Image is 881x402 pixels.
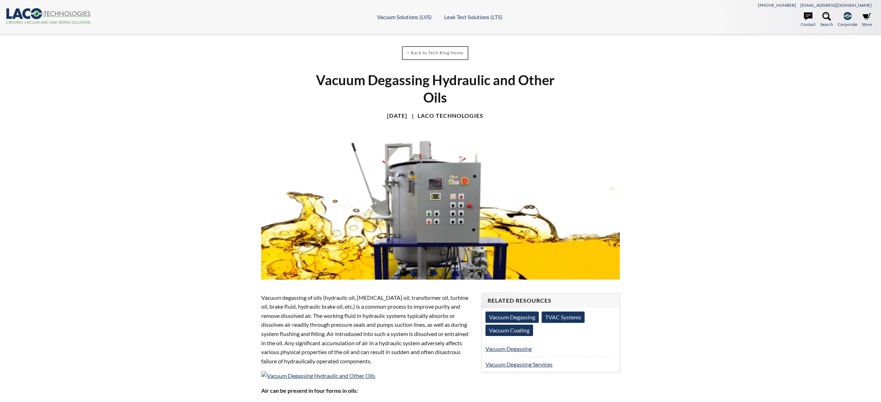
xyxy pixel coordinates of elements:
h4: Related Resources [488,297,614,304]
a: < Back to Tech Blog Home [402,46,468,60]
h4: [DATE] [387,112,407,120]
a: Vacuum Degassing [485,312,539,323]
a: Store [862,12,872,28]
a: [EMAIL_ADDRESS][DOMAIN_NAME] [800,2,872,8]
p: Vacuum degassing of oils (hydraulic oil, [MEDICAL_DATA] oil, transformer oil, turbine oil, brake ... [261,293,473,366]
a: Leak Test Solutions (LTS) [444,14,503,20]
img: Vacuum Degassing Hydraulic and Other Oils [261,371,375,380]
span: Corporate [838,21,857,28]
strong: Air can be present in four forms in oils: [261,387,358,394]
a: Vacuum Degassing Services [485,361,553,368]
a: [PHONE_NUMBER] [758,2,796,8]
a: Contact [801,12,816,28]
a: Search [820,12,833,28]
a: TVAC Systems [542,312,585,323]
h1: Vacuum Degassing Hydraulic and Other Oils [316,71,554,106]
a: Vacuum Degassing [485,345,532,352]
a: Vacuum Coating [485,325,533,336]
h4: LACO Technologies [408,112,483,120]
a: Vacuum Solutions (LVS) [377,14,432,20]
